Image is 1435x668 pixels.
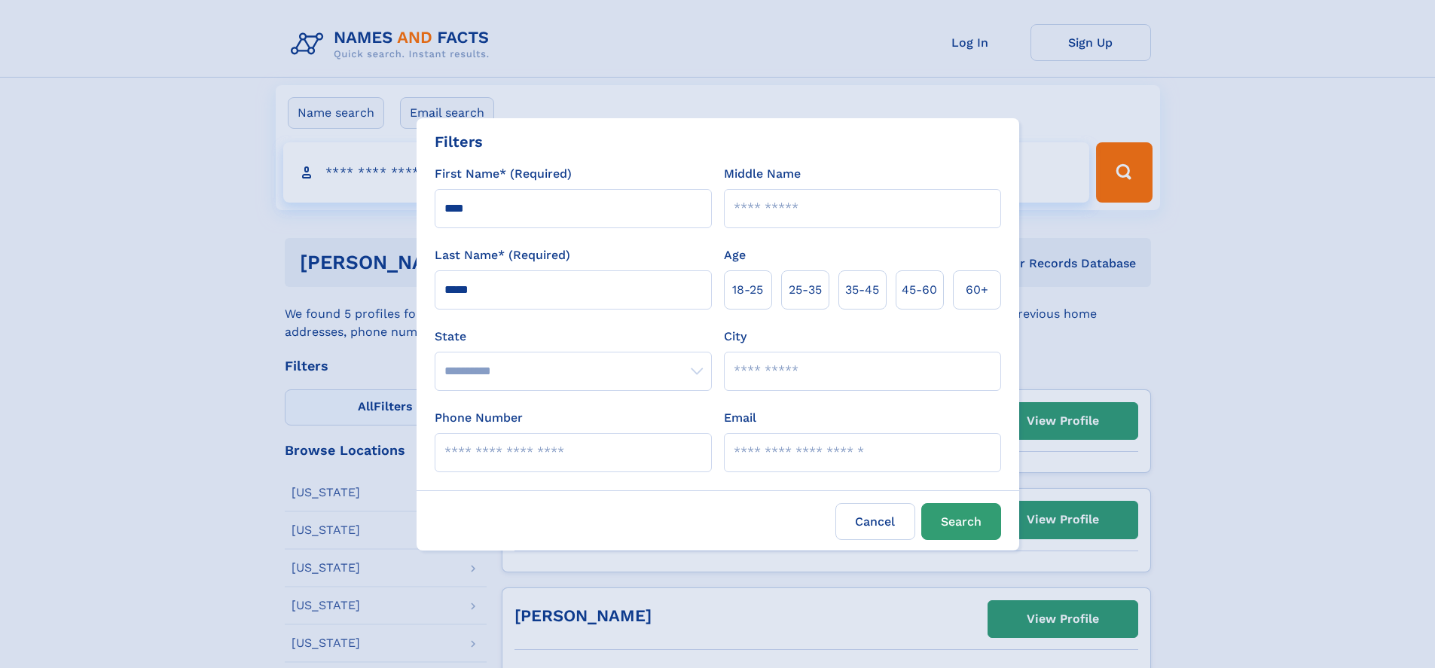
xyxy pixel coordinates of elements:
[724,328,747,346] label: City
[435,165,572,183] label: First Name* (Required)
[724,246,746,264] label: Age
[789,281,822,299] span: 25‑35
[966,281,988,299] span: 60+
[835,503,915,540] label: Cancel
[724,409,756,427] label: Email
[732,281,763,299] span: 18‑25
[435,328,712,346] label: State
[921,503,1001,540] button: Search
[435,130,483,153] div: Filters
[902,281,937,299] span: 45‑60
[435,246,570,264] label: Last Name* (Required)
[845,281,879,299] span: 35‑45
[435,409,523,427] label: Phone Number
[724,165,801,183] label: Middle Name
